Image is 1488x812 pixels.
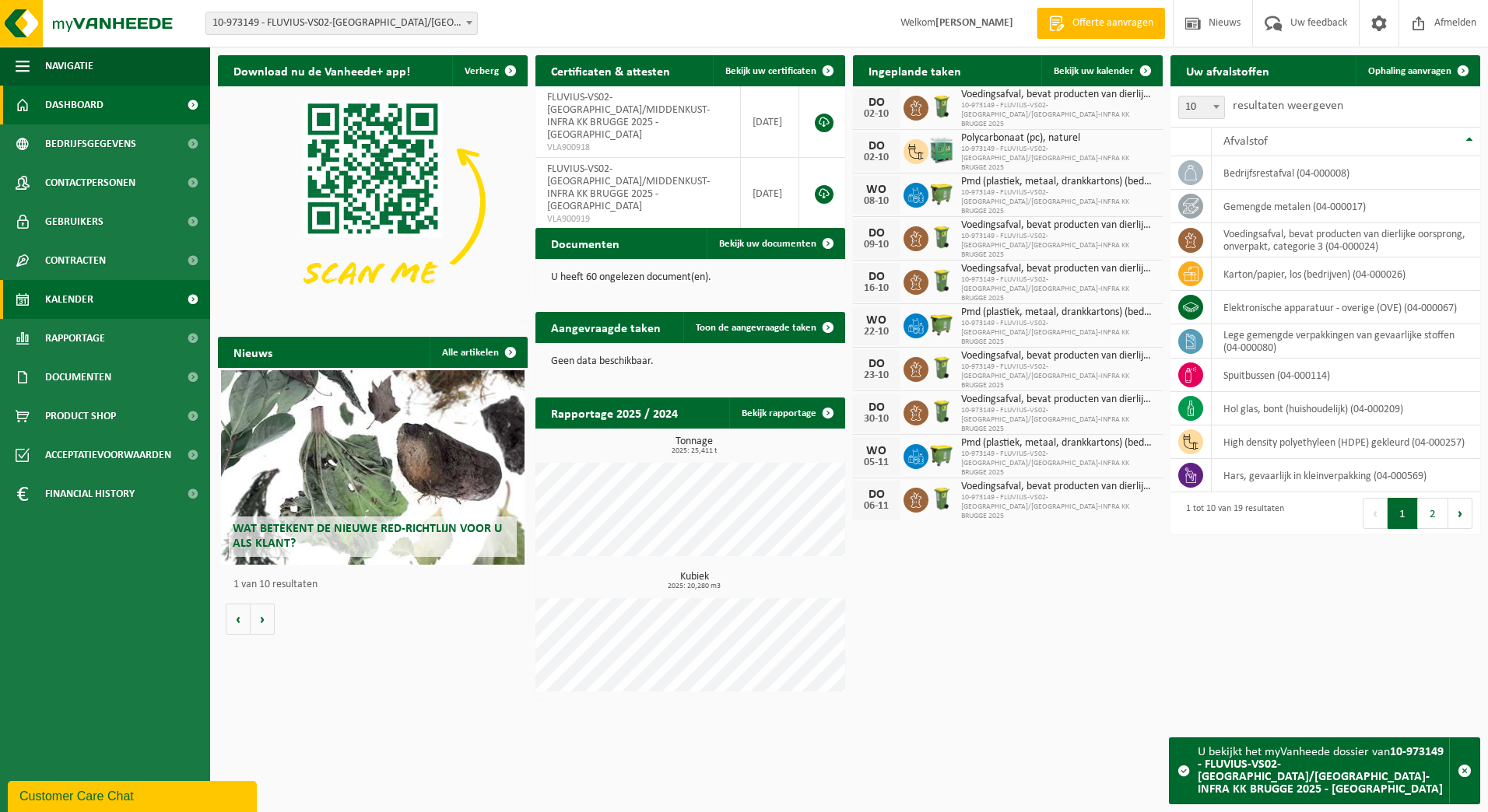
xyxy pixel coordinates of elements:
[45,202,104,241] span: Gebruikers
[961,188,1155,216] span: 10-973149 - FLUVIUS-VS02-[GEOGRAPHIC_DATA]/[GEOGRAPHIC_DATA]-INFRA KK BRUGGE 2025
[218,55,426,86] h2: Download nu de Vanheede+ app!
[551,272,830,283] p: U heeft 60 ongelezen document(en).
[1212,425,1480,459] td: high density polyethyleen (HDPE) gekleurd (04-000257)
[543,436,845,455] h3: Tonnage
[961,89,1155,101] span: Voedingsafval, bevat producten van dierlijke oorsprong, onverpakt, categorie 3
[961,406,1155,434] span: 10-973149 - FLUVIUS-VS02-[GEOGRAPHIC_DATA]/[GEOGRAPHIC_DATA]-INFRA KK BRUGGE 2025
[961,350,1155,362] span: Voedingsafval, bevat producten van dierlijke oorsprong, onverpakt, categorie 3
[535,228,635,258] h2: Documenten
[928,180,955,207] img: WB-1100-HPE-GN-50
[861,283,892,294] div: 16-10
[928,355,955,381] img: WB-0140-HPE-GN-50
[221,370,525,565] a: Wat betekent de nieuwe RED-richtlijn voor u als klant?
[1418,498,1448,529] button: 2
[861,227,892,240] div: DO
[861,240,892,250] div: 09-10
[206,12,477,34] span: 10-973149 - FLUVIUS-VS02-BRUGGE/MIDDENKUST-INFRA KK BRUGGE 2025 - BRUGGE
[218,86,528,319] img: Download de VHEPlus App
[683,312,844,343] a: Toon de aangevraagde taken
[1054,66,1134,76] span: Bekijk uw kalender
[928,442,955,468] img: WB-1100-HPE-GN-50
[1212,291,1480,324] td: elektronische apparatuur - overige (OVE) (04-000067)
[45,319,105,358] span: Rapportage
[1212,156,1480,190] td: bedrijfsrestafval (04-000008)
[1448,498,1472,529] button: Next
[729,397,844,429] a: Bekijk rapportage
[861,109,892,120] div: 02-10
[961,101,1155,129] span: 10-973149 - FLUVIUS-VS02-[GEOGRAPHIC_DATA]/[GEOGRAPHIC_DATA]-INFRA KK BRUGGE 2025
[1198,738,1449,803] div: U bekijkt het myVanheede dossier van
[928,398,955,425] img: WB-0140-HPE-GN-50
[45,358,111,397] span: Documenten
[961,394,1155,406] span: Voedingsafval, bevat producten van dierlijke oorsprong, onverpakt, categorie 3
[547,92,710,141] span: FLUVIUS-VS02-[GEOGRAPHIC_DATA]/MIDDENKUST-INFRA KK BRUGGE 2025 - [GEOGRAPHIC_DATA]
[861,140,892,152] div: DO
[861,370,892,381] div: 23-10
[1178,96,1225,119] span: 10
[1212,392,1480,425] td: hol glas, bont (huishoudelijk) (04-000209)
[861,501,892,512] div: 06-11
[45,241,106,280] span: Contracten
[45,47,93,86] span: Navigatie
[1212,459,1480,492] td: hars, gevaarlijk in kleinverpakking (04-000569)
[725,66,816,76] span: Bekijk uw certificaten
[928,135,955,164] img: PB-HB-1400-HPE-GN-11
[961,263,1155,275] span: Voedingsafval, bevat producten van dierlijke oorsprong, onverpakt, categorie 3
[741,86,799,158] td: [DATE]
[218,337,288,367] h2: Nieuws
[861,414,892,425] div: 30-10
[928,268,955,294] img: WB-0140-HPE-GN-50
[1233,100,1343,112] label: resultaten weergeven
[547,213,728,226] span: VLA900919
[1212,324,1480,359] td: lege gemengde verpakkingen van gevaarlijke stoffen (04-000080)
[205,12,478,35] span: 10-973149 - FLUVIUS-VS02-BRUGGE/MIDDENKUST-INFRA KK BRUGGE 2025 - BRUGGE
[465,66,499,76] span: Verberg
[233,523,502,550] span: Wat betekent de nieuwe RED-richtlijn voor u als klant?
[696,323,816,333] span: Toon de aangevraagde taken
[1041,55,1161,86] a: Bekijk uw kalender
[547,163,710,212] span: FLUVIUS-VS02-[GEOGRAPHIC_DATA]/MIDDENKUST-INFRA KK BRUGGE 2025 - [GEOGRAPHIC_DATA]
[861,445,892,457] div: WO
[1198,746,1444,796] strong: 10-973149 - FLUVIUS-VS02-[GEOGRAPHIC_DATA]/[GEOGRAPHIC_DATA]-INFRA KK BRUGGE 2025 - [GEOGRAPHIC_D...
[1212,190,1480,223] td: gemengde metalen (04-000017)
[861,184,892,196] div: WO
[1037,8,1165,39] a: Offerte aanvragen
[535,312,676,342] h2: Aangevraagde taken
[861,96,892,109] div: DO
[452,55,526,86] button: Verberg
[961,319,1155,347] span: 10-973149 - FLUVIUS-VS02-[GEOGRAPHIC_DATA]/[GEOGRAPHIC_DATA]-INFRA KK BRUGGE 2025
[45,436,171,474] span: Acceptatievoorwaarden
[961,481,1155,493] span: Voedingsafval, bevat producten van dierlijke oorsprong, onverpakt, categorie 3
[961,306,1155,319] span: Pmd (plastiek, metaal, drankkartons) (bedrijven)
[861,488,892,501] div: DO
[935,17,1013,29] strong: [PERSON_NAME]
[961,362,1155,390] span: 10-973149 - FLUVIUS-VS02-[GEOGRAPHIC_DATA]/[GEOGRAPHIC_DATA]-INFRA KK BRUGGE 2025
[8,778,260,812] iframe: chat widget
[961,493,1155,521] span: 10-973149 - FLUVIUS-VS02-[GEOGRAPHIC_DATA]/[GEOGRAPHIC_DATA]-INFRA KK BRUGGE 2025
[861,327,892,338] div: 22-10
[1170,55,1285,86] h2: Uw afvalstoffen
[251,604,275,635] button: Volgende
[1368,66,1451,76] span: Ophaling aanvragen
[928,224,955,250] img: WB-0140-HPE-GN-50
[928,485,955,512] img: WB-0140-HPE-GN-50
[961,275,1155,303] span: 10-973149 - FLUVIUS-VS02-[GEOGRAPHIC_DATA]/[GEOGRAPHIC_DATA]-INFRA KK BRUGGE 2025
[1356,55,1479,86] a: Ophaling aanvragen
[861,196,892,207] div: 08-10
[861,152,892,163] div: 02-10
[741,158,799,229] td: [DATE]
[551,356,830,367] p: Geen data beschikbaar.
[1178,496,1284,530] div: 1 tot 10 van 19 resultaten
[961,437,1155,450] span: Pmd (plastiek, metaal, drankkartons) (bedrijven)
[861,314,892,327] div: WO
[45,124,136,163] span: Bedrijfsgegevens
[547,142,728,154] span: VLA900918
[928,93,955,120] img: WB-0140-HPE-GN-50
[861,457,892,468] div: 05-11
[430,337,526,368] a: Alle artikelen
[45,397,116,436] span: Product Shop
[861,401,892,414] div: DO
[928,311,955,338] img: WB-1100-HPE-GN-50
[1223,135,1268,148] span: Afvalstof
